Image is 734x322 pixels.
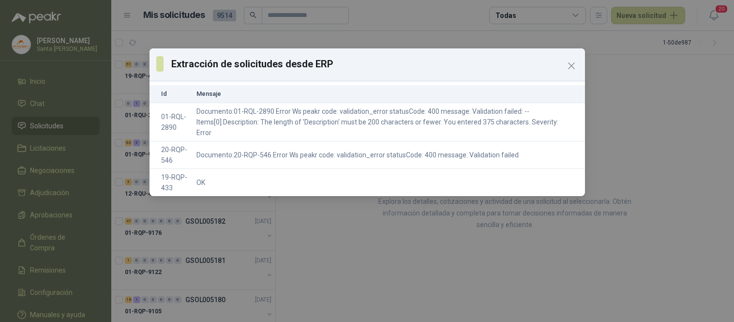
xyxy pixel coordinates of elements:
[150,103,193,141] td: 01-RQL-2890
[150,85,193,103] th: Id
[193,141,584,169] td: Documento:20-RQP-546 Error Ws peakr code: validation_error statusCode: 400 message: Validation fa...
[150,141,193,169] td: 20-RQP-546
[150,169,193,197] td: 19-RQP-433
[564,58,579,74] button: Close
[193,169,584,197] td: OK
[171,57,578,71] h3: Extracción de solicitudes desde ERP
[193,103,584,141] td: Documento:01-RQL-2890 Error Ws peakr code: validation_error statusCode: 400 message: Validation f...
[193,85,584,103] th: Mensaje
